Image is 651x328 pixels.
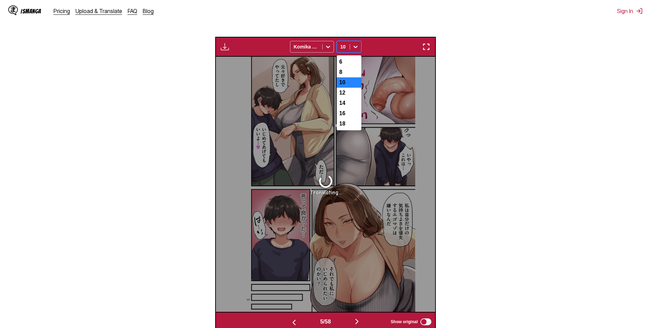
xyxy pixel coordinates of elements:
[221,43,229,51] img: Download translated images
[143,8,154,14] a: Blog
[617,8,643,14] button: Sign In
[391,319,418,324] span: Show original
[21,8,41,14] div: IsManga
[54,8,70,14] a: Pricing
[337,119,361,129] div: 18
[290,318,298,327] img: Previous page
[320,319,331,325] span: 5 / 58
[422,43,430,51] img: Enter fullscreen
[337,88,361,98] div: 12
[75,8,122,14] a: Upload & Translate
[337,57,361,67] div: 6
[8,6,54,17] a: IsManga LogoIsManga
[337,77,361,88] div: 10
[337,108,361,119] div: 16
[8,6,18,15] img: IsManga Logo
[337,67,361,77] div: 8
[353,317,361,326] img: Next page
[317,173,334,189] img: Loading
[310,189,341,196] div: Translating...
[636,8,643,14] img: Sign out
[420,318,431,325] input: Show original
[128,8,137,14] a: FAQ
[337,98,361,108] div: 14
